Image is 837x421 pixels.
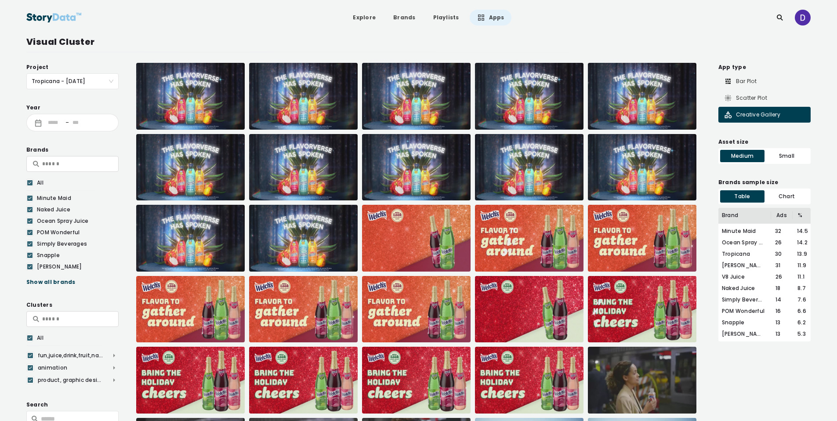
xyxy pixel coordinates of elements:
div: product, graphic design, sparkle [26,374,119,386]
img: Welchs_pathmatics_730723936__005.jpeg [136,276,245,343]
div: - [62,120,72,126]
div: [PERSON_NAME] [37,263,114,271]
div: [PERSON_NAME] [722,330,770,338]
div: Chart [765,190,809,203]
div: Show all brands [26,278,119,287]
div: Project [26,63,119,72]
img: arrow_drop_down_open-b7514784.svg [110,376,119,385]
div: Table [720,190,765,203]
div: 13.9 [792,250,807,258]
div: Simply Beverages [37,240,114,248]
div: 13 [770,330,793,338]
div: Medium [720,150,765,162]
img: Welchs_pathmatics_754300048__006.jpeg [362,347,471,414]
div: 7.6 [792,296,807,304]
div: Tropicana [722,250,770,258]
div: All [37,334,114,342]
div: animation [38,364,103,372]
div: 18 [770,284,793,292]
div: Clusters [26,301,119,309]
div: All [37,179,114,187]
img: StoryData Logo [26,10,82,25]
img: Naked_Juice_pathmatics_322306319__001.jpeg [588,347,696,414]
div: Scatter Plot [724,94,767,102]
img: arrow_drop_down_open-b7514784.svg [110,351,119,360]
div: Snapple [722,319,770,327]
div: App type [718,63,811,72]
img: Welchs_pathmatics_730723936__003.jpeg [475,205,583,272]
div: 14.5 [792,227,807,235]
img: Welchs_pathmatics_730723936__004.jpeg [588,205,696,272]
img: Welchs_pathmatics_754300048__005.jpeg [249,347,358,414]
img: Welchs_pathmatics_754300048__002.jpeg [475,276,583,343]
img: Snapple_pathmatics_333279476__014.jpeg [475,63,583,130]
div: Bar Plot [724,77,757,86]
img: ACg8ocKzwPDiA-G5ZA1Mflw8LOlJAqwuiocHy5HQ8yAWPW50gy9RiA=s96-c [795,10,811,25]
div: Ads [771,211,793,219]
div: Ocean Spray Juice [722,239,770,247]
img: Snapple_pathmatics_333466629__016.jpeg [475,134,583,201]
img: Welchs_pathmatics_754300048__007.jpeg [475,347,583,414]
div: Naked Juice [37,206,114,214]
div: 14.2 [792,239,807,247]
img: Snapple_pathmatics_333446739__016.jpeg [249,205,358,272]
img: Snapple_pathmatics_333279476__015.jpeg [588,63,696,130]
img: Snapple_pathmatics_333446739__014.jpeg [588,134,696,201]
div: V8 Juice [722,273,770,281]
div: Brand [722,211,771,219]
img: Snapple_pathmatics_334004081__016.jpeg [362,63,471,130]
div: Snapple [37,251,114,259]
div: Asset size [718,138,811,146]
img: Welchs_pathmatics_754300048__004.jpeg [136,347,245,414]
div: POM Wonderful [722,307,770,315]
div: Small [765,150,809,162]
div: POM Wonderful [37,229,114,236]
div: 26 [770,273,793,281]
img: Snapple_pathmatics_333466629__015.jpeg [362,134,471,201]
div: Simply Beverages [722,296,770,304]
div: 31 [770,261,793,269]
div: Brands [26,145,119,154]
div: fun,juice,drink,fruit,natural foods,produce [38,352,103,359]
div: Minute Maid [37,194,114,202]
img: Welchs_pathmatics_730723936__002.jpeg [362,205,471,272]
div: 32 [770,227,792,235]
div: fun,juice,drink,fruit,natural foods,produce [26,349,119,362]
div: 30 [770,250,792,258]
img: Welchs_pathmatics_754300048__003.jpeg [588,276,696,343]
img: Snapple_pathmatics_333466629__014.jpeg [249,134,358,201]
div: 8.7 [792,284,807,292]
img: arrow_drop_down_open-b7514784.svg [110,363,119,372]
div: Year [26,103,119,112]
div: 11.1 [792,273,807,281]
div: Creative Gallery [724,110,780,119]
div: Ocean Spray Juice [37,217,114,225]
img: Snapple_pathmatics_333446739__015.jpeg [136,205,245,272]
a: Playlists [426,10,466,25]
a: Apps [470,10,511,25]
div: 13 [770,319,793,327]
div: Brands sample size [718,178,811,187]
img: Snapple_pathmatics_334004081__015.jpeg [249,63,358,130]
div: 5.3 [792,330,807,338]
div: 26 [770,239,792,247]
div: 16 [770,307,793,315]
div: 6.2 [792,319,807,327]
div: [PERSON_NAME] [722,261,770,269]
div: 6.6 [792,307,807,315]
img: Welchs_pathmatics_730723936__006.jpeg [249,276,358,343]
span: Tropicana - Dec 2024 [32,74,113,89]
a: Explore [346,10,383,25]
img: Snapple_pathmatics_334004081__014.jpeg [136,63,245,130]
div: 11.9 [792,261,807,269]
img: Snapple_pathmatics_333279476__016.jpeg [136,134,245,201]
div: product, graphic design, sparkle [38,376,103,384]
div: Search [26,400,119,409]
div: % [793,211,807,219]
a: Brands [386,10,422,25]
div: Visual Cluster [26,35,811,48]
div: Minute Maid [722,227,770,235]
img: Welchs_pathmatics_730723936__007.jpeg [362,276,471,343]
div: 14 [770,296,793,304]
div: animation [26,362,119,374]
